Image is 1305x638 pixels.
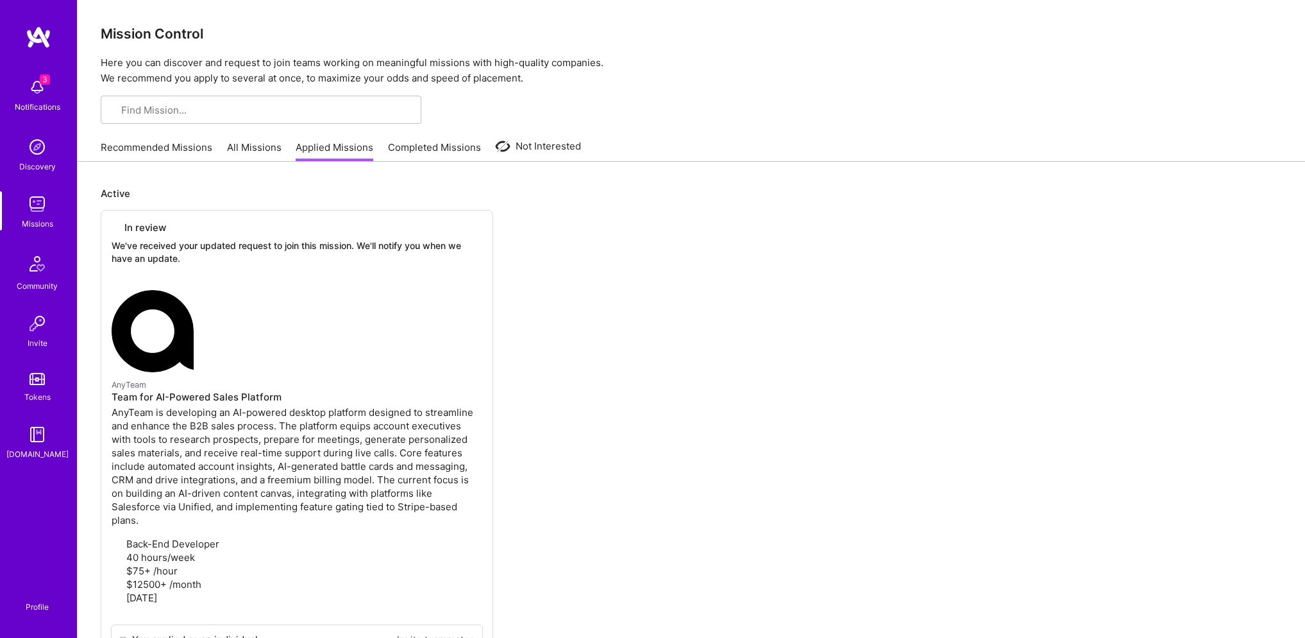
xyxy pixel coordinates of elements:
div: Profile [26,600,49,612]
img: AnyTeam company logo [112,290,194,372]
img: Community [22,248,53,279]
a: Not Interested [495,139,581,162]
div: Discovery [19,160,56,173]
p: Here you can discover and request to join teams working on meaningful missions with high-quality ... [101,55,1282,86]
div: Tokens [24,390,51,404]
i: icon MoneyGray [112,581,121,591]
a: Recommended Missions [101,141,212,162]
p: $75+ /hour [112,564,482,578]
p: [DATE] [112,591,482,605]
img: teamwork [24,191,50,217]
a: AnyTeam company logoAnyTeamTeam for AI-Powered Sales PlatformAnyTeam is developing an AI-powered ... [101,280,493,625]
div: Invite [28,336,47,350]
p: Back-End Developer [112,537,482,551]
i: icon Clock [112,554,121,564]
img: bell [24,74,50,100]
div: [DOMAIN_NAME] [6,447,69,461]
i: icon SearchGrey [111,106,121,116]
span: 3 [40,74,50,85]
div: Community [17,279,58,293]
h3: Mission Control [101,26,1282,42]
input: Find Mission... [121,103,411,117]
p: Active [101,187,1282,200]
div: Missions [22,217,53,230]
a: All Missions [227,141,282,162]
p: $12500+ /month [112,578,482,591]
span: In review [124,221,166,234]
img: guide book [24,422,50,447]
i: icon Calendar [112,594,121,604]
div: Notifications [15,100,60,114]
p: 40 hours/week [112,551,482,564]
small: AnyTeam [112,380,146,390]
i: icon MoneyGray [112,567,121,577]
p: AnyTeam is developing an AI-powered desktop platform designed to streamline and enhance the B2B s... [112,406,482,527]
img: logo [26,26,51,49]
i: icon Applicant [112,540,121,550]
a: Profile [21,587,53,612]
a: Applied Missions [296,141,373,162]
img: discovery [24,134,50,160]
img: tokens [29,373,45,385]
a: Completed Missions [388,141,481,162]
h4: Team for AI-Powered Sales Platform [112,392,482,403]
p: We've received your updated request to join this mission. We'll notify you when we have an update. [112,239,482,264]
img: Invite [24,311,50,336]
